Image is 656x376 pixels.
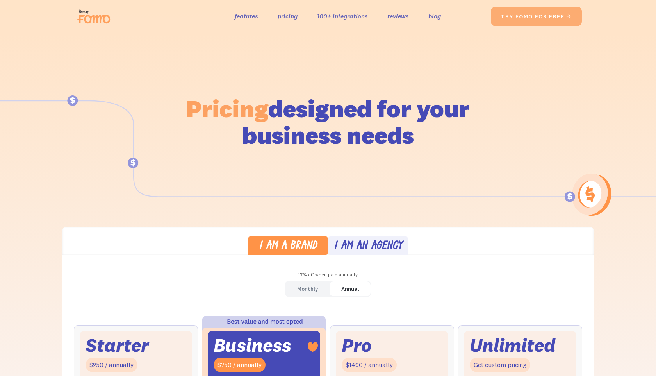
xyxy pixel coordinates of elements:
h1: designed for your business needs [186,95,470,149]
a: try fomo for free [491,7,582,26]
span:  [566,13,572,20]
div: Unlimited [470,337,556,354]
div: $1490 / annually [342,358,397,372]
div: I am an agency [334,241,403,252]
a: blog [428,11,441,22]
div: I am a brand [259,241,317,252]
div: $750 / annually [214,358,266,372]
a: pricing [278,11,298,22]
div: $250 / annually [86,358,137,372]
div: Starter [86,337,149,354]
div: Monthly [297,283,318,295]
div: Business [214,337,291,354]
div: Annual [341,283,359,295]
span: Pricing [186,93,268,124]
a: features [235,11,258,22]
a: 100+ integrations [317,11,368,22]
div: 17% off when paid annually [62,269,594,281]
div: Get custom pricing [470,358,530,372]
a: reviews [387,11,409,22]
div: Pro [342,337,372,354]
